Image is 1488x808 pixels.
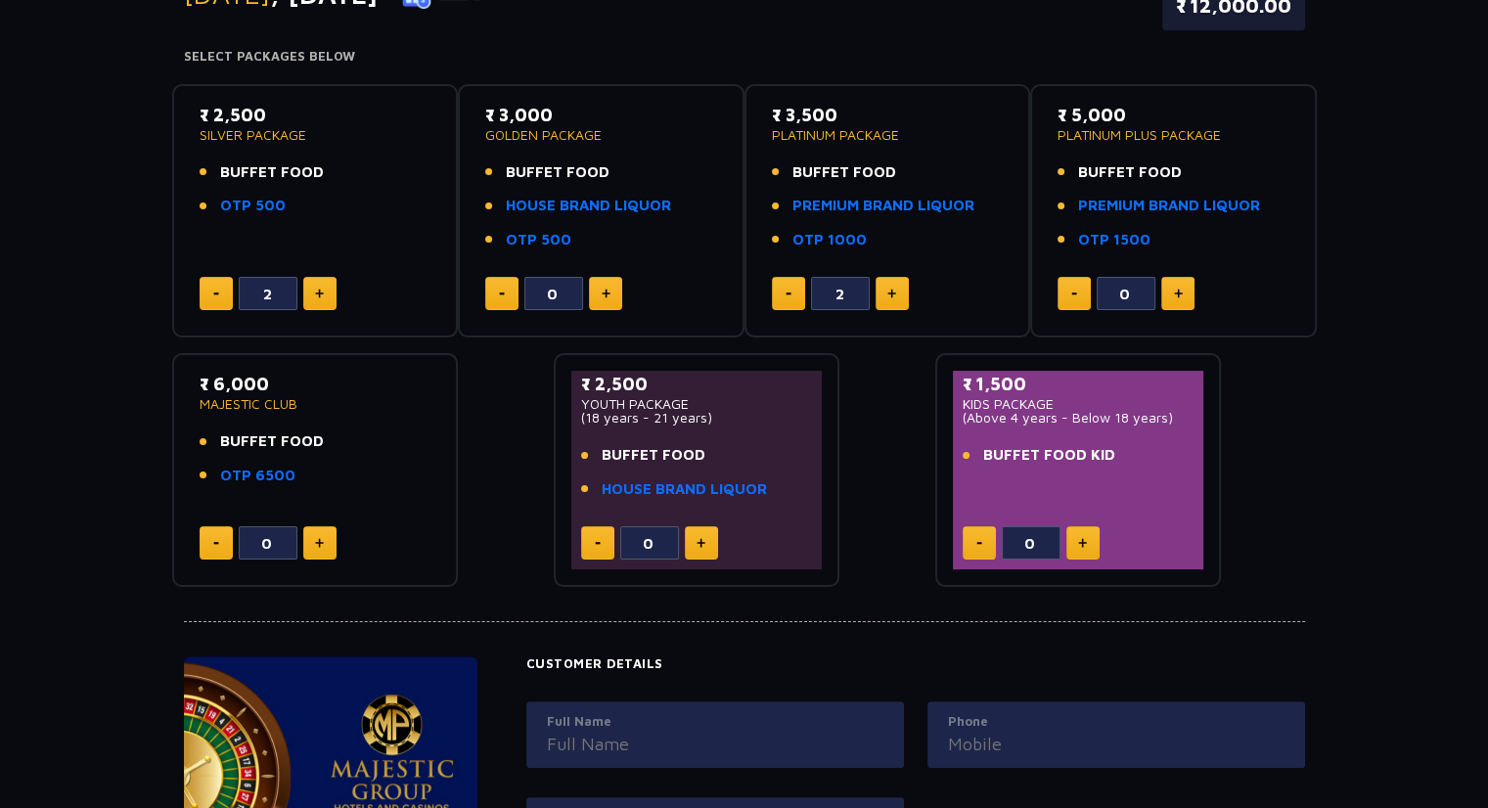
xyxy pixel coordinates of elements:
[506,229,571,251] a: OTP 500
[200,102,431,128] p: ₹ 2,500
[220,195,286,217] a: OTP 500
[602,444,705,467] span: BUFFET FOOD
[963,411,1195,425] p: (Above 4 years - Below 18 years)
[772,102,1004,128] p: ₹ 3,500
[887,289,896,298] img: plus
[697,538,705,548] img: plus
[220,430,324,453] span: BUFFET FOOD
[315,289,324,298] img: plus
[499,292,505,295] img: minus
[213,292,219,295] img: minus
[581,411,813,425] p: (18 years - 21 years)
[948,731,1285,757] input: Mobile
[485,102,717,128] p: ₹ 3,000
[200,128,431,142] p: SILVER PACKAGE
[220,465,295,487] a: OTP 6500
[485,128,717,142] p: GOLDEN PACKAGE
[200,371,431,397] p: ₹ 6,000
[976,542,982,545] img: minus
[200,397,431,411] p: MAJESTIC CLUB
[792,161,896,184] span: BUFFET FOOD
[1174,289,1183,298] img: plus
[963,397,1195,411] p: KIDS PACKAGE
[786,292,791,295] img: minus
[595,542,601,545] img: minus
[581,371,813,397] p: ₹ 2,500
[792,229,867,251] a: OTP 1000
[1058,102,1289,128] p: ₹ 5,000
[1058,128,1289,142] p: PLATINUM PLUS PACKAGE
[547,712,883,732] label: Full Name
[506,161,609,184] span: BUFFET FOOD
[581,397,813,411] p: YOUTH PACKAGE
[1078,161,1182,184] span: BUFFET FOOD
[602,289,610,298] img: plus
[602,478,767,501] a: HOUSE BRAND LIQUOR
[1078,195,1260,217] a: PREMIUM BRAND LIQUOR
[1078,229,1150,251] a: OTP 1500
[547,731,883,757] input: Full Name
[1078,538,1087,548] img: plus
[184,49,1305,65] h4: Select Packages Below
[220,161,324,184] span: BUFFET FOOD
[506,195,671,217] a: HOUSE BRAND LIQUOR
[983,444,1115,467] span: BUFFET FOOD KID
[772,128,1004,142] p: PLATINUM PACKAGE
[1071,292,1077,295] img: minus
[948,712,1285,732] label: Phone
[963,371,1195,397] p: ₹ 1,500
[792,195,974,217] a: PREMIUM BRAND LIQUOR
[213,542,219,545] img: minus
[315,538,324,548] img: plus
[526,656,1305,672] h4: Customer Details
